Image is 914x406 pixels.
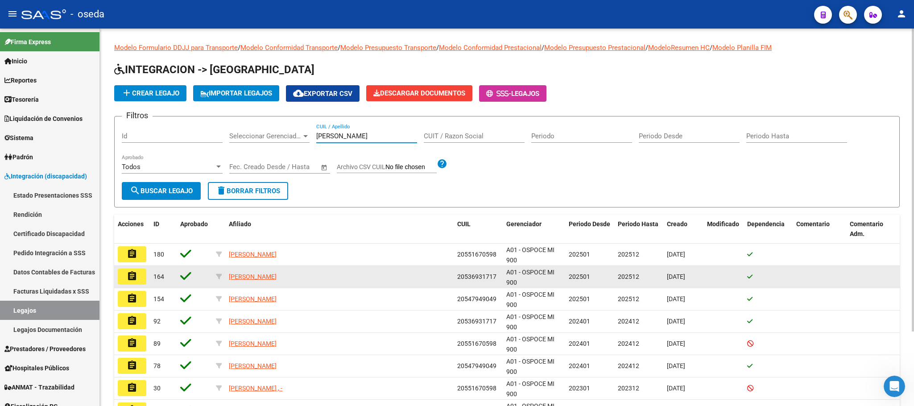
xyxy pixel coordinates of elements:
span: 202401 [569,340,590,347]
span: 202512 [618,251,639,258]
span: IMPORTAR LEGAJOS [200,89,272,97]
datatable-header-cell: Periodo Hasta [614,215,663,244]
span: 89 [153,340,161,347]
span: 20551670598 [457,385,496,392]
span: A01 - OSPOCE MI 900 [506,291,554,308]
span: INTEGRACION -> [GEOGRAPHIC_DATA] [114,63,314,76]
button: Buscar Legajo [122,182,201,200]
span: [DATE] [667,273,685,280]
a: Modelo Conformidad Prestacional [439,44,542,52]
button: -Legajos [479,85,546,102]
span: Sistema [4,133,33,143]
span: Comentario Adm. [850,220,883,238]
span: 20547949049 [457,362,496,369]
mat-icon: assignment [127,271,137,282]
span: 78 [153,362,161,369]
input: Fecha fin [273,163,317,171]
button: Descargar Documentos [366,85,472,101]
mat-icon: add [121,87,132,98]
span: 20536931717 [457,318,496,325]
mat-icon: menu [7,8,18,19]
span: 202501 [569,273,590,280]
span: Periodo Desde [569,220,610,228]
iframe: Intercom live chat [884,376,905,397]
datatable-header-cell: Comentario Adm. [846,215,900,244]
span: A01 - OSPOCE MI 900 [506,358,554,375]
span: Periodo Hasta [618,220,658,228]
span: [PERSON_NAME] [229,362,277,369]
span: Liquidación de Convenios [4,114,83,124]
span: [DATE] [667,340,685,347]
mat-icon: search [130,185,141,196]
span: [DATE] [667,318,685,325]
button: Borrar Filtros [208,182,288,200]
span: ANMAT - Trazabilidad [4,382,74,392]
span: Seleccionar Gerenciador [229,132,302,140]
span: Creado [667,220,687,228]
mat-icon: cloud_download [293,88,304,99]
span: 202412 [618,362,639,369]
span: Crear Legajo [121,89,179,97]
span: Hospitales Públicos [4,363,69,373]
span: [PERSON_NAME] [229,251,277,258]
datatable-header-cell: Aprobado [177,215,212,244]
span: Modificado [707,220,739,228]
span: - oseda [70,4,104,24]
datatable-header-cell: Gerenciador [503,215,565,244]
span: Archivo CSV CUIL [337,163,385,170]
span: 202412 [618,340,639,347]
button: Crear Legajo [114,85,186,101]
a: Modelo Formulario DDJJ para Transporte [114,44,238,52]
mat-icon: assignment [127,360,137,371]
span: Inicio [4,56,27,66]
span: 20551670598 [457,251,496,258]
span: Prestadores / Proveedores [4,344,86,354]
datatable-header-cell: Creado [663,215,703,244]
span: Descargar Documentos [373,89,465,97]
span: 180 [153,251,164,258]
span: 202301 [569,385,590,392]
span: Afiliado [229,220,251,228]
span: Dependencia [747,220,785,228]
span: 202401 [569,318,590,325]
button: Open calendar [319,162,330,173]
datatable-header-cell: ID [150,215,177,244]
span: [PERSON_NAME] [229,295,277,302]
span: Firma Express [4,37,51,47]
a: Modelo Conformidad Transporte [240,44,338,52]
datatable-header-cell: Periodo Desde [565,215,614,244]
button: Exportar CSV [286,85,360,102]
span: 164 [153,273,164,280]
span: [DATE] [667,362,685,369]
span: Todos [122,163,141,171]
datatable-header-cell: CUIL [454,215,503,244]
span: 20536931717 [457,273,496,280]
span: [DATE] [667,385,685,392]
datatable-header-cell: Modificado [703,215,744,244]
input: Archivo CSV CUIL [385,163,437,171]
span: 154 [153,295,164,302]
span: Borrar Filtros [216,187,280,195]
span: Tesorería [4,95,39,104]
span: 30 [153,385,161,392]
mat-icon: assignment [127,382,137,393]
span: 202401 [569,362,590,369]
span: 92 [153,318,161,325]
span: [PERSON_NAME] , - [229,385,282,392]
span: Integración (discapacidad) [4,171,87,181]
datatable-header-cell: Comentario [793,215,846,244]
span: [PERSON_NAME] [229,340,277,347]
span: ID [153,220,159,228]
span: A01 - OSPOCE MI 900 [506,246,554,264]
span: - [486,90,511,98]
span: 202512 [618,295,639,302]
button: IMPORTAR LEGAJOS [193,85,279,101]
a: Modelo Presupuesto Transporte [340,44,436,52]
span: Legajos [511,90,539,98]
span: 202501 [569,251,590,258]
span: Exportar CSV [293,90,352,98]
mat-icon: assignment [127,249,137,259]
mat-icon: person [896,8,907,19]
input: Fecha inicio [229,163,265,171]
mat-icon: assignment [127,293,137,304]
